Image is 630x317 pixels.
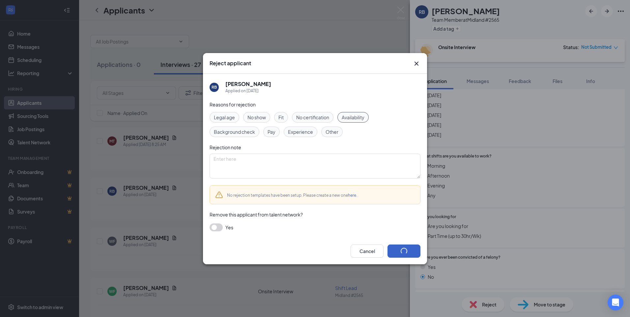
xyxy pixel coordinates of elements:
span: Pay [268,128,275,135]
span: Background check [214,128,255,135]
span: Fit [278,114,284,121]
span: Availability [342,114,364,121]
span: Remove this applicant from talent network? [210,212,303,217]
span: Rejection note [210,144,241,150]
span: No show [247,114,266,121]
svg: Warning [215,191,223,199]
h5: [PERSON_NAME] [225,80,271,88]
button: Cancel [351,245,384,258]
a: here [348,193,356,198]
div: RB [212,84,217,90]
div: Open Intercom Messenger [608,295,623,310]
svg: Cross [413,60,420,68]
span: No certification [296,114,329,121]
span: Experience [288,128,313,135]
span: Other [326,128,338,135]
span: Legal age [214,114,235,121]
span: Reasons for rejection [210,101,256,107]
div: Applied on [DATE] [225,88,271,94]
button: Close [413,60,420,68]
h3: Reject applicant [210,60,251,67]
span: No rejection templates have been setup. Please create a new one . [227,193,357,198]
span: Yes [225,223,233,231]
